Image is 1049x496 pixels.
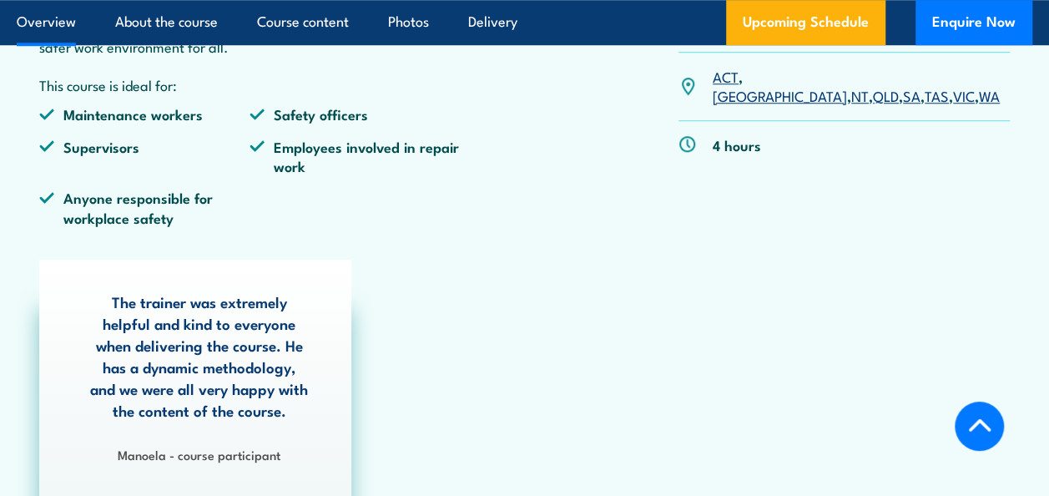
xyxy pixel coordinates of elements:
[713,135,761,154] p: 4 hours
[903,85,920,105] a: SA
[118,445,280,463] strong: Manoela - course participant
[250,137,460,176] li: Employees involved in repair work
[39,75,460,94] p: This course is ideal for:
[713,66,739,86] a: ACT
[713,67,1010,106] p: , , , , , , ,
[979,85,1000,105] a: WA
[39,104,250,124] li: Maintenance workers
[88,291,310,421] p: The trainer was extremely helpful and kind to everyone when delivering the course. He has a dynam...
[39,137,250,176] li: Supervisors
[873,85,899,105] a: QLD
[713,85,847,105] a: [GEOGRAPHIC_DATA]
[250,104,460,124] li: Safety officers
[925,85,949,105] a: TAS
[39,188,250,227] li: Anyone responsible for workplace safety
[851,85,869,105] a: NT
[953,85,975,105] a: VIC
